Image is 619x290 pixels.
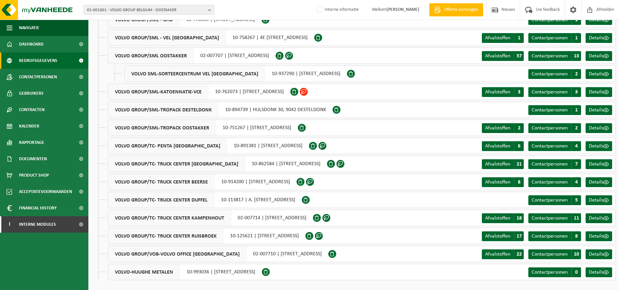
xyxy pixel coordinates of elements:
span: Details [589,71,604,77]
a: Contactpersonen 2 [528,69,581,79]
a: Afvalstoffen 17 [482,231,524,241]
span: VOLVO GROUP/SML OOSTAKKER [108,48,194,64]
span: 1 [571,105,581,115]
span: Details [589,162,604,167]
div: 02-007710 | [STREET_ADDRESS] [108,246,328,262]
span: Product Shop [19,167,49,184]
strong: [PERSON_NAME] [387,7,419,12]
span: VOLVO GROUP/SML-TROPACK OOSTAKKER [108,120,216,136]
span: Afvalstoffen [485,53,510,59]
a: Contactpersonen 5 [528,195,581,205]
a: Afvalstoffen 8 [482,177,524,187]
span: Details [589,234,604,239]
a: Contactpersonen 4 [528,177,581,187]
a: Afvalstoffen 57 [482,51,524,61]
a: Details [586,231,612,241]
span: 01-001001 - VOLVO GROUP BELGIUM - OOSTAKKER [87,5,206,15]
a: Contactpersonen 1 [528,105,581,115]
span: 5 [571,195,581,205]
span: Offerte aanvragen [443,7,480,13]
span: 11 [571,213,581,223]
div: 10-937290 | [STREET_ADDRESS] [124,66,347,82]
span: 1 [514,33,524,43]
a: Contactpersonen 1 [528,15,581,25]
span: 2 [514,123,524,133]
div: 10-862584 | [STREET_ADDRESS] [108,156,327,172]
a: Details [586,87,612,97]
a: Details [586,123,612,133]
a: Details [586,213,612,223]
span: Afvalstoffen [485,180,510,185]
span: VOLVO GROUP/SML-TROPACK DESTELDONK [108,102,219,118]
span: Contactpersonen [532,198,568,203]
span: 4 [571,141,581,151]
div: 10-758267 | 4E [STREET_ADDRESS] [108,29,314,46]
span: Contactpersonen [532,216,568,221]
a: Afvalstoffen 21 [482,159,524,169]
span: Contactpersonen [532,162,568,167]
span: 0 [571,267,581,277]
span: Contactpersonen [532,126,568,131]
span: 10 [571,249,581,259]
a: Details [586,33,612,43]
a: Details [586,105,612,115]
span: Contactpersonen [532,234,568,239]
span: I [7,216,12,233]
span: VOLVO GROUP/TC- TRUCK CENTER KAMPENHOUT [108,210,231,226]
span: 1 [571,15,581,25]
span: 57 [514,51,524,61]
a: Details [586,69,612,79]
span: 22 [514,249,524,259]
div: 10-113817 | A. [STREET_ADDRESS] [108,192,302,208]
div: 10-993036 | [STREET_ADDRESS] [108,264,262,280]
span: 3 [571,87,581,97]
span: 1 [571,33,581,43]
span: VOLVO GROUP/TC- TRUCK CENTER BEERSE [108,174,215,190]
span: 13 [571,51,581,61]
a: Contactpersonen 11 [528,213,581,223]
span: 6 [514,141,524,151]
span: Bedrijfsgegevens [19,52,57,69]
a: Contactpersonen 8 [528,231,581,241]
span: VOLVO GROUP/SML-KATOENNATIE-VCE [108,84,209,100]
div: 10-125621 | [STREET_ADDRESS] [108,228,305,244]
span: Afvalstoffen [485,144,510,149]
span: Afvalstoffen [485,35,510,41]
span: Acceptatievoorwaarden [19,184,72,200]
span: Details [589,107,604,113]
span: Interne modules [19,216,56,233]
a: Contactpersonen 2 [528,123,581,133]
span: 8 [514,177,524,187]
span: Afvalstoffen [485,126,510,131]
span: Rapportage [19,134,44,151]
a: Afvalstoffen 2 [482,123,524,133]
span: Details [589,180,604,185]
a: Offerte aanvragen [429,3,483,16]
span: Details [589,53,604,59]
span: Contactpersonen [532,270,568,275]
div: 10-751267 | [STREET_ADDRESS] [108,120,298,136]
span: Afvalstoffen [485,216,510,221]
span: VOLVO GROUP/SML - VEL [GEOGRAPHIC_DATA] [108,30,226,46]
span: Contactpersonen [532,180,568,185]
span: 2 [571,123,581,133]
span: Kalender [19,118,39,134]
div: 02-007714 | [STREET_ADDRESS] [108,210,313,226]
span: Financial History [19,200,57,216]
span: VOLVO-HUUGHE METALEN [108,264,180,280]
span: 17 [514,231,524,241]
span: Details [589,144,604,149]
span: 8 [571,231,581,241]
span: Details [589,17,604,23]
span: Details [589,198,604,203]
a: Afvalstoffen 22 [482,249,524,259]
span: Documenten [19,151,47,167]
a: Afvalstoffen 18 [482,213,524,223]
span: Contracten [19,102,45,118]
a: Contactpersonen 4 [528,141,581,151]
span: Contactpersonen [532,144,568,149]
span: 21 [514,159,524,169]
span: Contactpersonen [532,252,568,257]
a: Contactpersonen 1 [528,33,581,43]
a: Afvalstoffen 6 [482,141,524,151]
